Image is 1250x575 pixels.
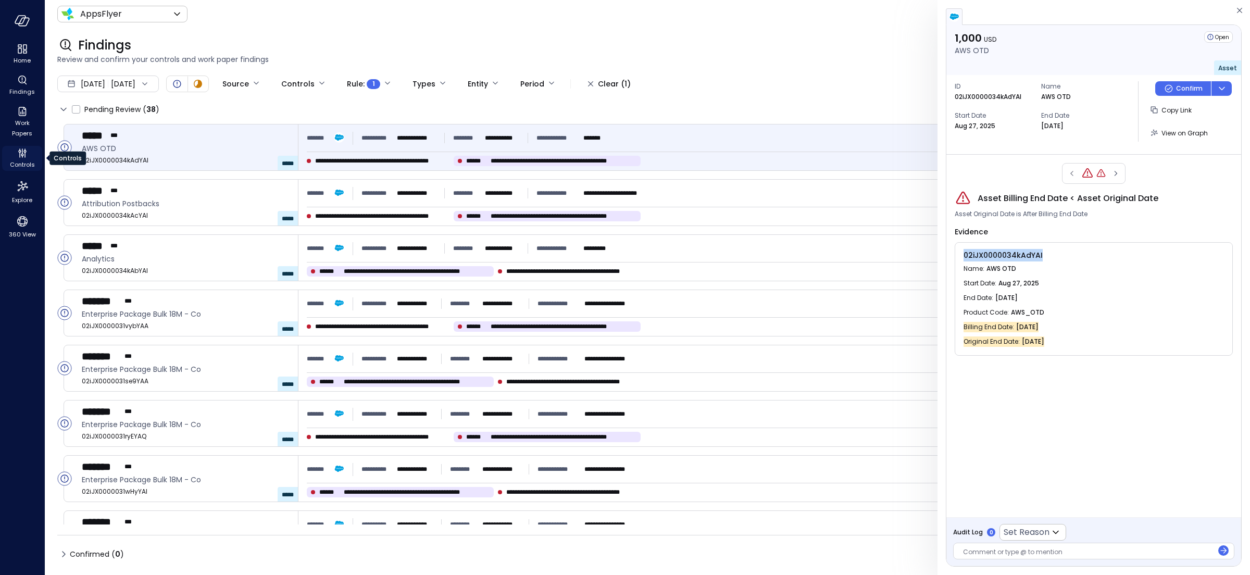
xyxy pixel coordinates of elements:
[82,210,290,221] span: 02iJX0000034kAcYAI
[192,78,204,90] div: In Progress
[984,35,996,44] span: USD
[598,78,631,91] div: Clear (1)
[1204,31,1233,43] div: Open
[964,250,1043,260] span: 02iJX0000034kAdYAI
[171,78,183,90] div: Open
[953,527,983,537] span: Audit Log
[82,198,290,209] span: Attribution Postbacks
[57,416,72,431] div: Open
[520,75,544,93] div: Period
[57,54,1237,65] span: Review and confirm your controls and work paper findings
[955,92,1021,102] p: 02iJX0000034kAdYAI
[57,195,72,210] div: Open
[1041,110,1119,121] span: End Date
[6,118,38,139] span: Work Papers
[1041,121,1064,131] p: [DATE]
[1155,81,1232,96] div: Button group with a nested menu
[955,209,1087,219] span: Asset Original Date is After Billing End Date
[964,264,986,274] span: Name :
[1147,124,1212,142] button: View on Graph
[986,264,1016,274] span: AWS OTD
[468,75,488,93] div: Entity
[955,227,988,237] span: Evidence
[82,364,290,375] span: Enterprise Package Bulk 18M - Co
[10,159,35,170] span: Controls
[955,110,1033,121] span: Start Date
[1016,322,1039,332] span: [DATE]
[347,75,380,93] div: Rule :
[57,251,72,265] div: Open
[143,104,159,115] div: ( )
[964,322,1016,332] span: Billing End Date :
[1176,83,1203,94] p: Confirm
[978,192,1158,205] span: Asset Billing End Date < Asset Original Date
[1004,526,1049,539] p: Set Reason
[78,37,131,54] span: Findings
[14,55,31,66] span: Home
[1096,168,1106,179] div: Asset Start Date > End Date (Canceled Assets)
[82,474,290,485] span: Enterprise Package Bulk 18M - Co
[61,8,74,20] img: Icon
[12,195,32,205] span: Explore
[57,361,72,376] div: Open
[115,549,120,559] span: 0
[82,419,290,430] span: Enterprise Package Bulk 18M - Co
[949,11,959,22] img: salesforce
[82,155,290,166] span: 02iJX0000034kAdYAI
[82,253,290,265] span: Analytics
[964,336,1022,347] span: Original End Date :
[990,529,993,536] p: 0
[955,121,995,131] p: Aug 27, 2025
[82,266,290,276] span: 02iJX0000034kAbYAI
[9,86,35,97] span: Findings
[70,546,124,562] span: Confirmed
[2,146,42,171] div: Controls
[2,73,42,98] div: Findings
[955,81,1033,92] span: ID
[57,306,72,320] div: Open
[955,31,996,45] p: 1,000
[413,75,435,93] div: Types
[2,177,42,206] div: Explore
[1155,81,1211,96] button: Confirm
[964,278,998,289] span: Start Date :
[1218,64,1237,72] span: Asset
[2,104,42,140] div: Work Papers
[964,293,995,303] span: End Date :
[1161,106,1192,115] span: Copy Link
[372,79,375,89] span: 1
[82,431,290,442] span: 02iJX0000031ryEYAQ
[1041,92,1071,102] p: AWS OTD
[82,321,290,331] span: 02iJX0000031vybYAA
[111,548,124,560] div: ( )
[1147,101,1196,119] button: Copy Link
[81,78,105,90] span: [DATE]
[9,229,36,240] span: 360 View
[49,152,86,165] div: Controls
[222,75,249,93] div: Source
[57,140,72,155] div: Open
[146,104,156,115] span: 38
[579,75,639,93] button: Clear (1)
[1022,336,1044,347] span: [DATE]
[1161,129,1208,137] span: View on Graph
[84,101,159,118] span: Pending Review
[2,213,42,241] div: 360 View
[281,75,315,93] div: Controls
[57,471,72,486] div: Open
[1081,167,1094,180] div: Asset Billing End Date < Asset Original Date
[82,486,290,497] span: 02iJX0000031wHyYAI
[82,143,290,154] span: AWS OTD
[82,308,290,320] span: Enterprise Package Bulk 18M - Co
[82,376,290,386] span: 02iJX0000031se9YAA
[998,278,1039,289] span: Aug 27, 2025
[964,307,1011,318] span: Product Code :
[2,42,42,67] div: Home
[995,293,1018,303] span: [DATE]
[1211,81,1232,96] button: dropdown-icon-button
[955,45,989,56] p: AWS OTD
[1011,307,1044,318] span: AWS_OTD
[80,8,122,20] p: AppsFlyer
[1041,81,1119,92] span: Name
